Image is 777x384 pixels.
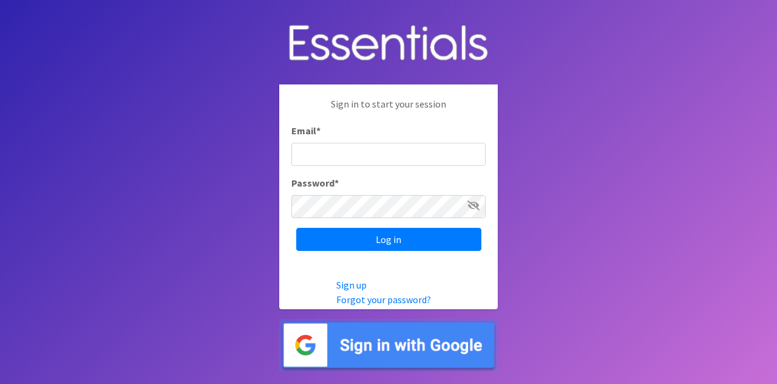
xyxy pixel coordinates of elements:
[279,13,498,75] img: Human Essentials
[336,279,367,291] a: Sign up
[296,228,481,251] input: Log in
[291,97,486,123] p: Sign in to start your session
[316,125,321,137] abbr: required
[336,293,431,306] a: Forgot your password?
[279,319,498,372] img: Sign in with Google
[334,177,339,189] abbr: required
[291,123,321,138] label: Email
[291,176,339,190] label: Password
